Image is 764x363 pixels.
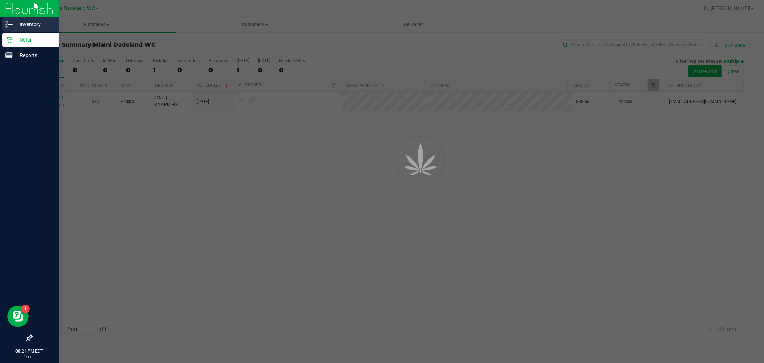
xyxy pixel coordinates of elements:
p: Retail [13,36,56,44]
p: Reports [13,51,56,60]
p: 08:21 PM EDT [3,348,56,354]
iframe: Resource center [7,306,29,327]
inline-svg: Inventory [5,21,13,28]
inline-svg: Retail [5,36,13,43]
inline-svg: Reports [5,52,13,59]
p: [DATE] [3,354,56,360]
iframe: Resource center unread badge [21,305,30,313]
p: Inventory [13,20,56,29]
